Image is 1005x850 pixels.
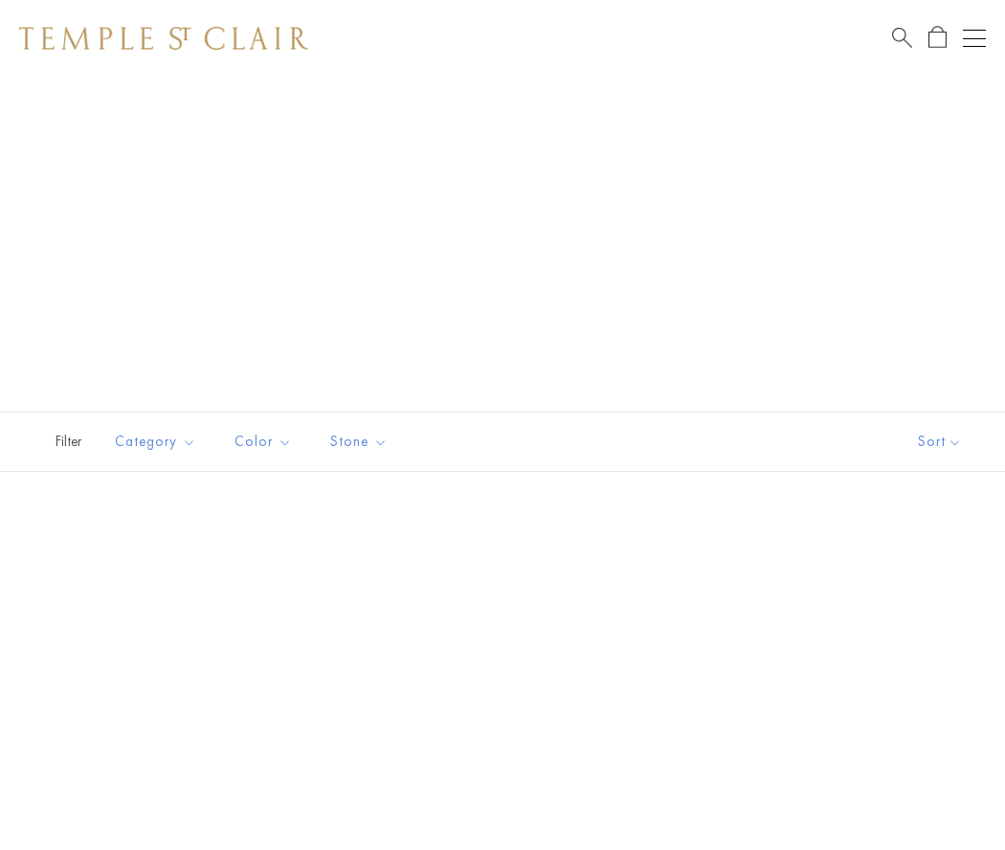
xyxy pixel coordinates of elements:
[100,420,211,463] button: Category
[220,420,306,463] button: Color
[875,413,1005,471] button: Show sort by
[225,430,306,454] span: Color
[963,27,986,50] button: Open navigation
[19,27,308,50] img: Temple St. Clair
[892,26,912,50] a: Search
[105,430,211,454] span: Category
[316,420,402,463] button: Stone
[928,26,947,50] a: Open Shopping Bag
[321,430,402,454] span: Stone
